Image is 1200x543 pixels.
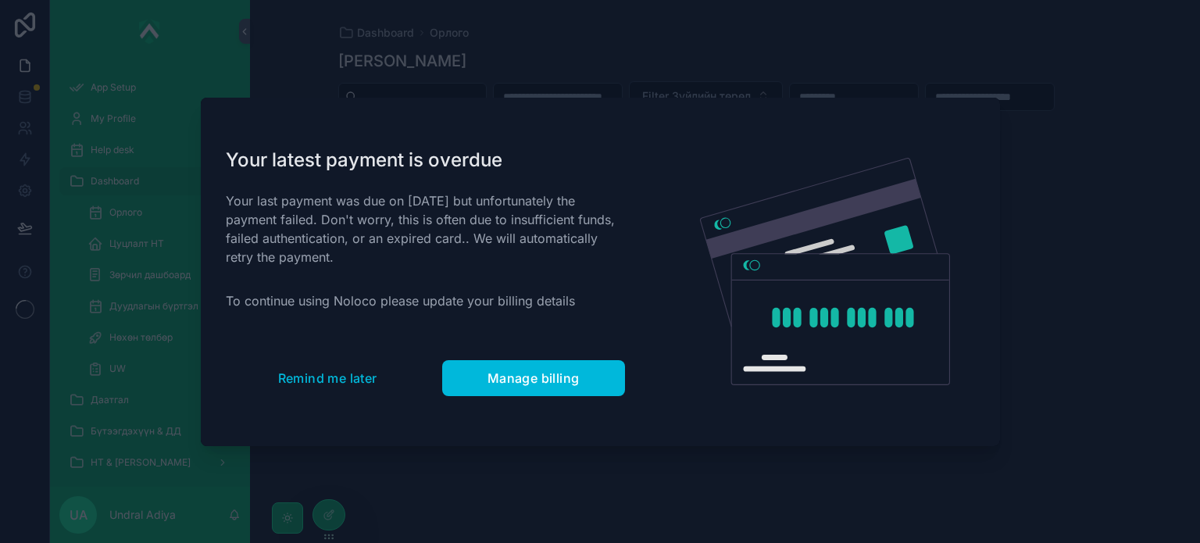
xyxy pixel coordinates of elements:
[442,360,625,396] button: Manage billing
[226,191,625,266] p: Your last payment was due on [DATE] but unfortunately the payment failed. Don't worry, this is of...
[487,370,580,386] span: Manage billing
[226,148,625,173] h1: Your latest payment is overdue
[278,370,377,386] span: Remind me later
[226,360,430,396] button: Remind me later
[226,291,625,310] p: To continue using Noloco please update your billing details
[700,158,950,386] img: Credit card illustration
